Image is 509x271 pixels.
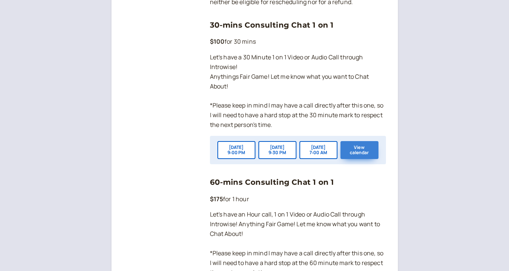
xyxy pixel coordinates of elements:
[210,195,223,203] b: $175
[210,53,386,130] p: Let's have a 30 Minute 1 on 1 Video or Audio Call through Introwise! Anythings Fair Game! Let me ...
[340,141,378,159] button: View calendar
[217,141,255,159] button: [DATE]9:00 PM
[210,37,386,47] p: for 30 mins
[210,194,386,204] p: for 1 hour
[258,141,296,159] button: [DATE]9:30 PM
[299,141,337,159] button: [DATE]7:00 AM
[210,178,334,187] a: 60-mins Consulting Chat 1 on 1
[210,21,334,29] a: 30-mins Consulting Chat 1 on 1
[210,37,225,46] b: $100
